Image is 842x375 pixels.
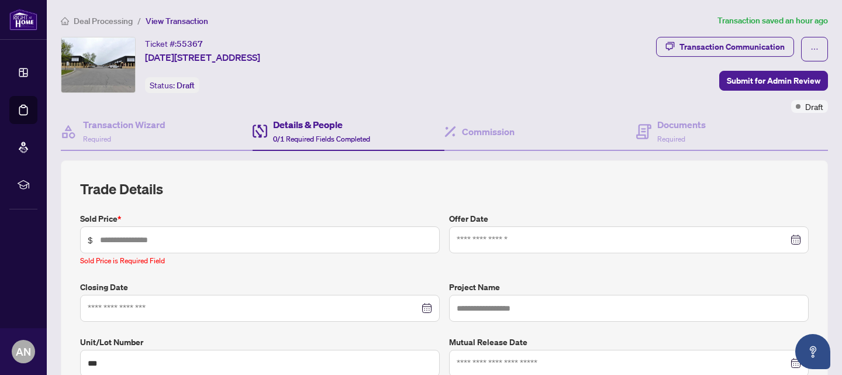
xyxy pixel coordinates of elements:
[656,37,794,57] button: Transaction Communication
[462,125,515,139] h4: Commission
[449,281,809,294] label: Project Name
[74,16,133,26] span: Deal Processing
[145,37,203,50] div: Ticket #:
[657,118,706,132] h4: Documents
[719,71,828,91] button: Submit for Admin Review
[83,118,165,132] h4: Transaction Wizard
[177,80,195,91] span: Draft
[137,14,141,27] li: /
[449,212,809,225] label: Offer Date
[795,334,830,369] button: Open asap
[145,77,199,93] div: Status:
[80,180,809,198] h2: Trade Details
[805,100,823,113] span: Draft
[61,17,69,25] span: home
[88,233,93,246] span: $
[146,16,208,26] span: View Transaction
[810,45,819,53] span: ellipsis
[80,212,440,225] label: Sold Price
[727,71,820,90] span: Submit for Admin Review
[80,336,440,349] label: Unit/Lot Number
[273,118,370,132] h4: Details & People
[16,343,31,360] span: AN
[679,37,785,56] div: Transaction Communication
[145,50,260,64] span: [DATE][STREET_ADDRESS]
[9,9,37,30] img: logo
[83,135,111,143] span: Required
[177,39,203,49] span: 55367
[80,281,440,294] label: Closing Date
[657,135,685,143] span: Required
[273,135,370,143] span: 0/1 Required Fields Completed
[80,256,165,265] span: Sold Price is Required Field
[61,37,135,92] img: IMG-W12188962_1.jpg
[449,336,809,349] label: Mutual Release Date
[717,14,828,27] article: Transaction saved an hour ago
